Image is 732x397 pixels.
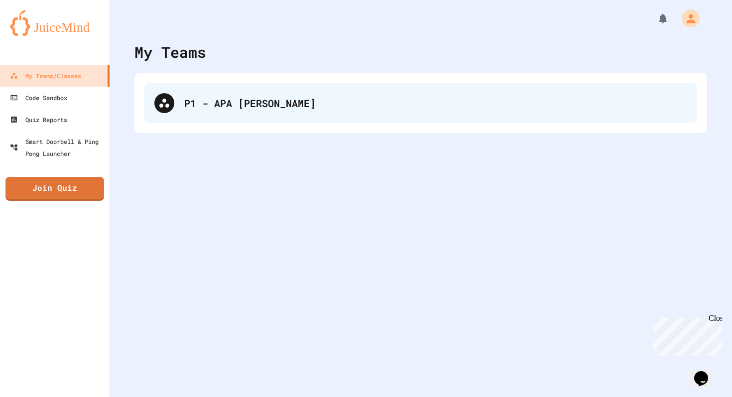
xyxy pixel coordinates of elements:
div: My Teams/Classes [10,70,81,82]
div: Quiz Reports [10,114,67,126]
img: logo-orange.svg [10,10,100,36]
div: My Teams [134,41,206,63]
div: My Notifications [638,10,671,27]
div: P1 - APA [PERSON_NAME] [144,83,697,123]
iframe: chat widget [690,357,722,387]
div: My Account [671,7,702,30]
div: Code Sandbox [10,92,67,104]
div: Chat with us now!Close [4,4,69,63]
iframe: chat widget [649,314,722,356]
a: Join Quiz [5,177,104,201]
div: Smart Doorbell & Ping Pong Launcher [10,135,106,159]
div: P1 - APA [PERSON_NAME] [184,96,687,111]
